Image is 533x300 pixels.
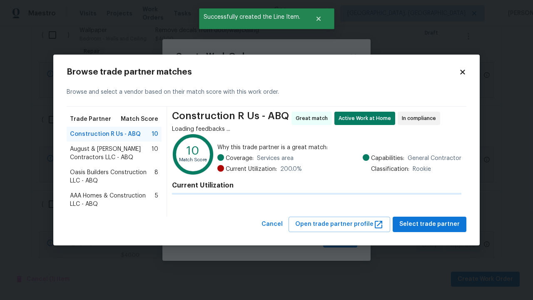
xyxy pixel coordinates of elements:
h2: Browse trade partner matches [67,68,459,76]
span: Current Utilization: [226,165,277,173]
span: 200.0 % [280,165,302,173]
span: General Contractor [408,154,461,162]
span: Services area [257,154,294,162]
span: Active Work at Home [339,114,394,122]
span: Oasis Builders Construction LLC - ABQ [70,168,154,185]
span: August & [PERSON_NAME] Contractors LLC - ABQ [70,145,152,162]
span: Open trade partner profile [295,219,384,230]
text: Match Score [179,158,207,162]
span: Select trade partner [399,219,460,230]
span: Cancel [262,219,283,230]
span: 10 [152,145,158,162]
div: Browse and select a vendor based on their match score with this work order. [67,78,466,107]
div: Loading feedbacks ... [172,125,461,133]
span: 8 [154,168,158,185]
span: In compliance [402,114,439,122]
button: Select trade partner [393,217,466,232]
h4: Current Utilization [172,181,461,190]
span: Rookie [413,165,431,173]
span: Successfully created the Line Item. [199,8,305,26]
span: Capabilities: [371,154,404,162]
span: Construction R Us - ABQ [172,112,289,125]
button: Close [305,10,332,27]
span: 5 [155,192,158,208]
span: Trade Partner [70,115,111,123]
span: Classification: [371,165,409,173]
span: Why this trade partner is a great match: [217,143,461,152]
button: Open trade partner profile [289,217,390,232]
text: 10 [187,145,199,157]
span: Match Score [121,115,158,123]
span: Great match [296,114,331,122]
button: Cancel [258,217,286,232]
span: 10 [152,130,158,138]
span: Construction R Us - ABQ [70,130,141,138]
span: Coverage: [226,154,254,162]
span: AAA Homes & Construction LLC - ABQ [70,192,155,208]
